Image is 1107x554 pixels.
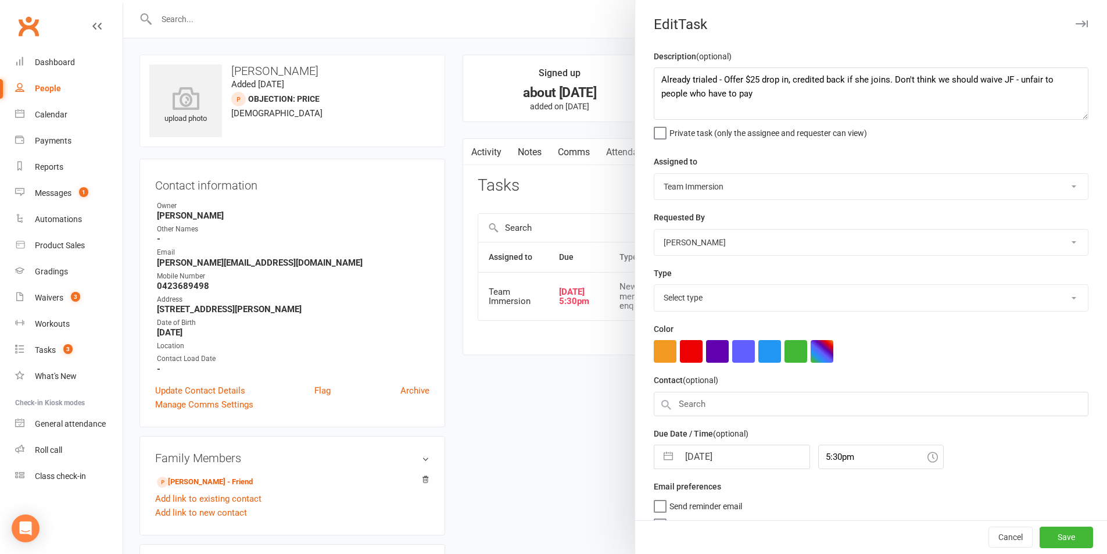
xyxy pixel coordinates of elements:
[15,337,123,363] a: Tasks 3
[15,363,123,389] a: What's New
[654,374,718,387] label: Contact
[35,419,106,428] div: General attendance
[35,471,86,481] div: Class check-in
[15,154,123,180] a: Reports
[669,498,742,511] span: Send reminder email
[35,215,82,224] div: Automations
[35,241,85,250] div: Product Sales
[15,411,123,437] a: General attendance kiosk mode
[35,58,75,67] div: Dashboard
[35,162,63,171] div: Reports
[35,319,70,328] div: Workouts
[15,437,123,463] a: Roll call
[654,480,721,493] label: Email preferences
[635,16,1107,33] div: Edit Task
[15,285,123,311] a: Waivers 3
[63,344,73,354] span: 3
[1040,527,1093,548] button: Save
[15,463,123,489] a: Class kiosk mode
[79,187,88,197] span: 1
[696,52,732,61] small: (optional)
[15,206,123,233] a: Automations
[15,311,123,337] a: Workouts
[15,180,123,206] a: Messages 1
[713,429,748,438] small: (optional)
[35,371,77,381] div: What's New
[71,292,80,302] span: 3
[654,267,672,280] label: Type
[654,427,748,440] label: Due Date / Time
[669,124,867,138] span: Private task (only the assignee and requester can view)
[15,49,123,76] a: Dashboard
[15,102,123,128] a: Calendar
[15,259,123,285] a: Gradings
[654,392,1088,416] input: Search
[15,76,123,102] a: People
[35,84,61,93] div: People
[35,136,71,145] div: Payments
[988,527,1033,548] button: Cancel
[654,155,697,168] label: Assigned to
[35,345,56,355] div: Tasks
[654,323,673,335] label: Color
[35,293,63,302] div: Waivers
[35,267,68,276] div: Gradings
[683,376,718,385] small: (optional)
[654,211,705,224] label: Requested By
[12,514,40,542] div: Open Intercom Messenger
[654,50,732,63] label: Description
[35,188,71,198] div: Messages
[15,233,123,259] a: Product Sales
[15,128,123,154] a: Payments
[14,12,43,41] a: Clubworx
[35,445,62,455] div: Roll call
[35,110,67,119] div: Calendar
[669,516,750,530] span: Send "New Task" email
